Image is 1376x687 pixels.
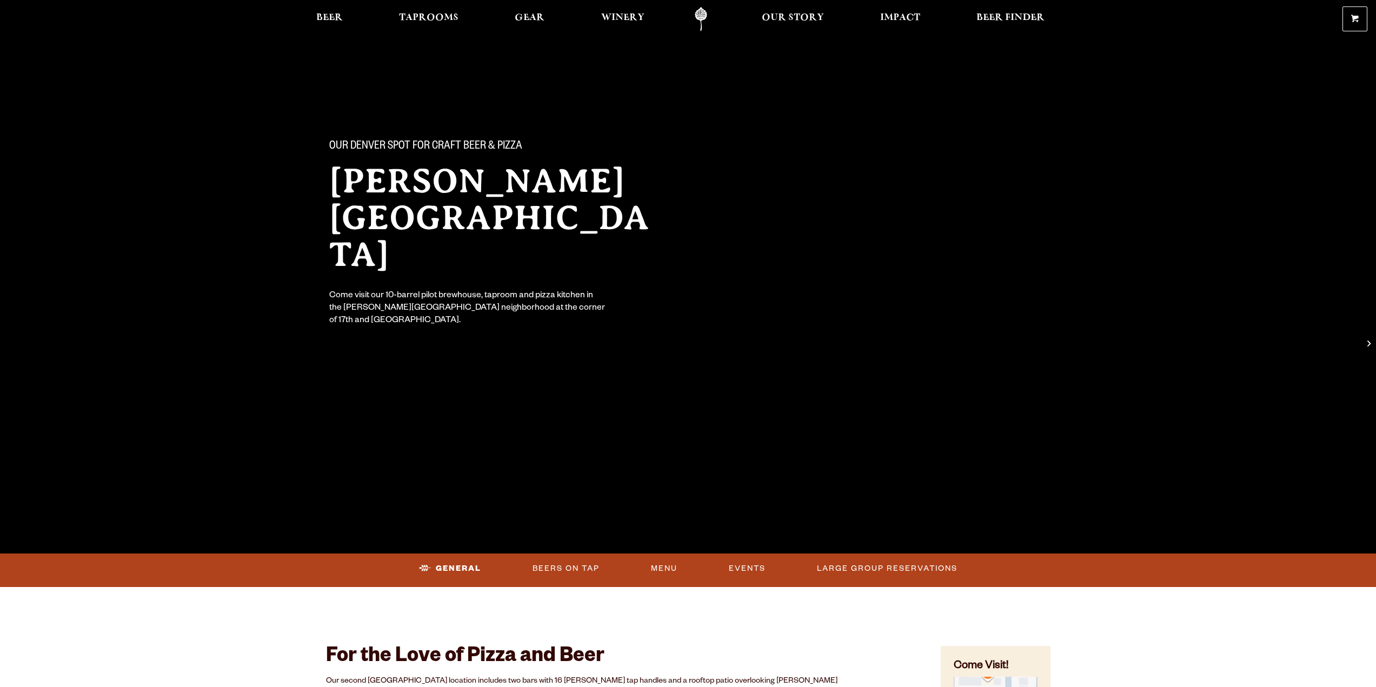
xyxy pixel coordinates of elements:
span: Taprooms [399,14,458,22]
span: Gear [515,14,544,22]
a: Gear [508,7,551,31]
h2: For the Love of Pizza and Beer [326,646,914,670]
a: Events [724,556,770,581]
h2: [PERSON_NAME][GEOGRAPHIC_DATA] [329,163,667,273]
a: Beer [309,7,350,31]
a: General [415,556,486,581]
a: Impact [873,7,927,31]
span: Our Denver spot for craft beer & pizza [329,140,522,154]
a: Winery [594,7,652,31]
span: Our Story [762,14,824,22]
a: Odell Home [681,7,721,31]
a: Our Story [755,7,831,31]
a: Large Group Reservations [813,556,962,581]
a: Taprooms [392,7,466,31]
div: Come visit our 10-barrel pilot brewhouse, taproom and pizza kitchen in the [PERSON_NAME][GEOGRAPH... [329,290,606,328]
span: Winery [601,14,644,22]
a: Beer Finder [969,7,1052,31]
a: Beers On Tap [528,556,604,581]
span: Beer [316,14,343,22]
a: Menu [647,556,682,581]
span: Impact [880,14,920,22]
span: Beer Finder [976,14,1045,22]
h4: Come Visit! [954,659,1037,675]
